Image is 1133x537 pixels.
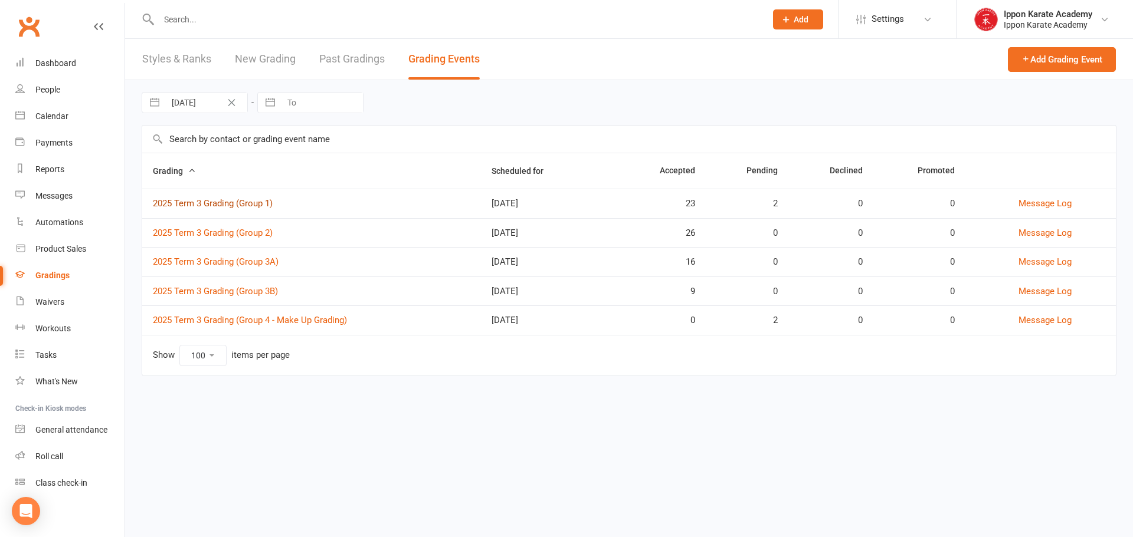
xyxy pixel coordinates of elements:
input: To [281,93,363,113]
a: Message Log [1019,228,1072,238]
div: Ippon Karate Academy [1004,19,1092,30]
a: New Grading [235,39,296,80]
div: 0 [799,257,863,267]
div: Waivers [35,297,64,307]
a: Class kiosk mode [15,470,125,496]
a: Message Log [1019,286,1072,296]
div: 0 [884,286,955,296]
a: Styles & Ranks [142,39,211,80]
a: Dashboard [15,50,125,77]
div: Ippon Karate Academy [1004,9,1092,19]
a: 2025 Term 3 Grading (Group 4 - Make Up Grading) [153,315,347,325]
a: Past Gradings [319,39,385,80]
a: 2025 Term 3 Grading (Group 1) [153,198,273,209]
a: Reports [15,156,125,183]
div: 0 [716,228,778,238]
a: Message Log [1019,256,1072,267]
th: Accepted [617,153,706,189]
a: Workouts [15,315,125,342]
a: What's New [15,368,125,395]
a: People [15,77,125,103]
button: Scheduled for [492,164,556,178]
a: Payments [15,130,125,156]
a: Message Log [1019,315,1072,325]
div: 0 [799,286,863,296]
button: Add Grading Event [1008,47,1116,72]
input: Search... [155,11,758,28]
th: Pending [706,153,788,189]
a: 2025 Term 3 Grading (Group 3B) [153,286,278,296]
div: 0 [884,199,955,209]
div: Gradings [35,271,70,280]
th: Promoted [873,153,965,189]
span: Settings [872,6,904,32]
a: Roll call [15,443,125,470]
div: Show [153,345,290,366]
div: 0 [799,315,863,325]
button: Add [773,9,823,29]
div: Open Intercom Messenger [12,497,40,525]
div: items per page [231,350,290,360]
a: Product Sales [15,236,125,262]
div: Product Sales [35,244,86,253]
button: Grading [153,164,196,178]
div: People [35,85,60,94]
img: thumb_image1755321526.png [974,8,998,31]
div: [DATE] [492,315,606,325]
div: 0 [799,228,863,238]
a: Message Log [1019,198,1072,209]
span: Scheduled for [492,166,556,176]
span: Grading [153,166,196,176]
a: Clubworx [14,12,44,41]
a: Tasks [15,342,125,368]
div: [DATE] [492,228,606,238]
a: General attendance kiosk mode [15,417,125,443]
div: 0 [716,286,778,296]
div: General attendance [35,425,107,434]
div: Calendar [35,111,68,121]
a: Calendar [15,103,125,130]
button: Clear Date [221,95,242,110]
div: 16 [627,257,695,267]
a: Waivers [15,289,125,315]
div: 2 [716,315,778,325]
th: Declined [788,153,874,189]
div: 0 [716,257,778,267]
div: Messages [35,191,73,200]
div: What's New [35,377,78,386]
div: Reports [35,164,64,174]
div: [DATE] [492,199,606,209]
div: Dashboard [35,58,76,68]
a: Messages [15,183,125,209]
div: 26 [627,228,695,238]
input: From [165,93,247,113]
div: Class check-in [35,478,87,487]
div: 0 [799,199,863,209]
div: Payments [35,138,73,147]
div: [DATE] [492,286,606,296]
div: 0 [884,228,955,238]
div: Workouts [35,324,71,333]
div: 0 [884,257,955,267]
div: Automations [35,218,83,227]
span: Add [794,15,808,24]
div: 0 [627,315,695,325]
a: Automations [15,209,125,236]
div: [DATE] [492,257,606,267]
a: Gradings [15,262,125,289]
a: 2025 Term 3 Grading (Group 3A) [153,256,279,267]
div: 9 [627,286,695,296]
div: 23 [627,199,695,209]
div: Tasks [35,350,57,360]
a: 2025 Term 3 Grading (Group 2) [153,228,273,238]
div: 0 [884,315,955,325]
input: Search by contact or grading event name [142,126,1116,153]
div: 2 [716,199,778,209]
div: Roll call [35,452,63,461]
a: Grading Events [408,39,480,80]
